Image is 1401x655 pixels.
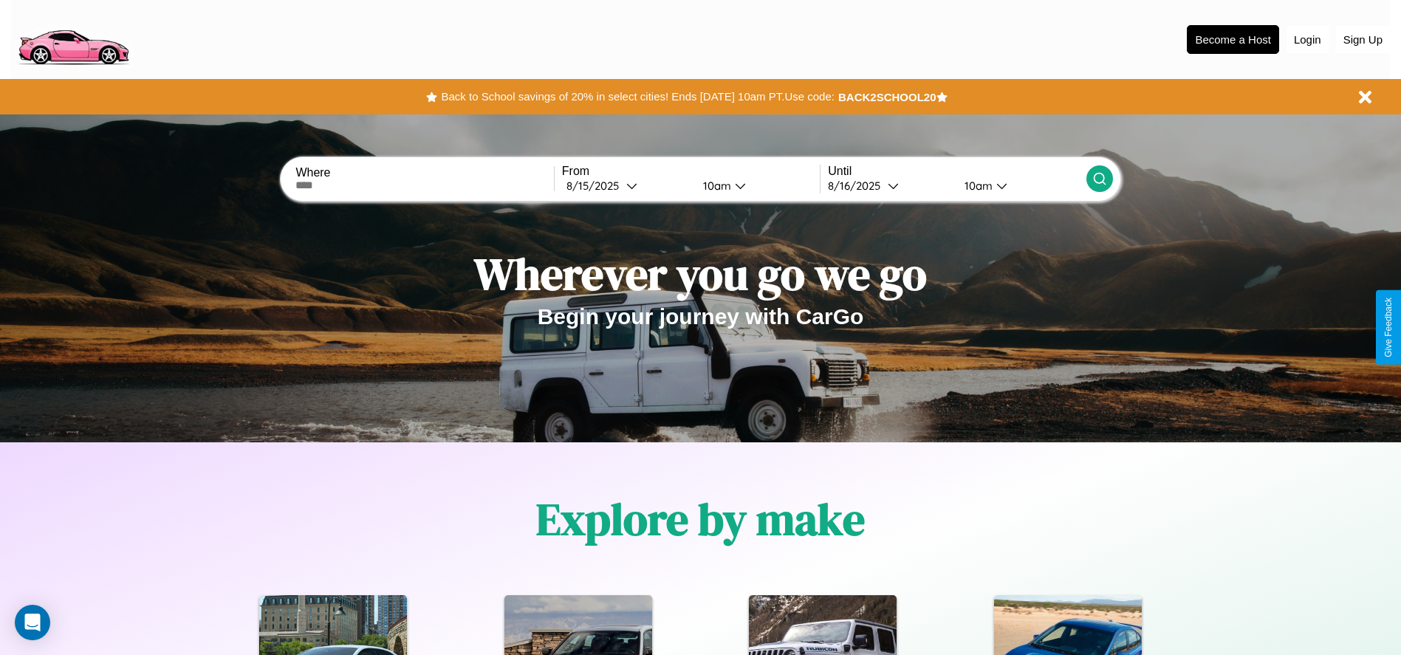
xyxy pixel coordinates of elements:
[828,179,888,193] div: 8 / 16 / 2025
[1287,26,1329,53] button: Login
[828,165,1086,178] label: Until
[11,7,135,69] img: logo
[437,86,837,107] button: Back to School savings of 20% in select cities! Ends [DATE] 10am PT.Use code:
[696,179,735,193] div: 10am
[562,165,820,178] label: From
[1187,25,1279,54] button: Become a Host
[1336,26,1390,53] button: Sign Up
[295,166,553,179] label: Where
[1383,298,1394,357] div: Give Feedback
[566,179,626,193] div: 8 / 15 / 2025
[536,489,865,549] h1: Explore by make
[562,178,691,193] button: 8/15/2025
[691,178,821,193] button: 10am
[953,178,1086,193] button: 10am
[15,605,50,640] div: Open Intercom Messenger
[957,179,996,193] div: 10am
[838,91,936,103] b: BACK2SCHOOL20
